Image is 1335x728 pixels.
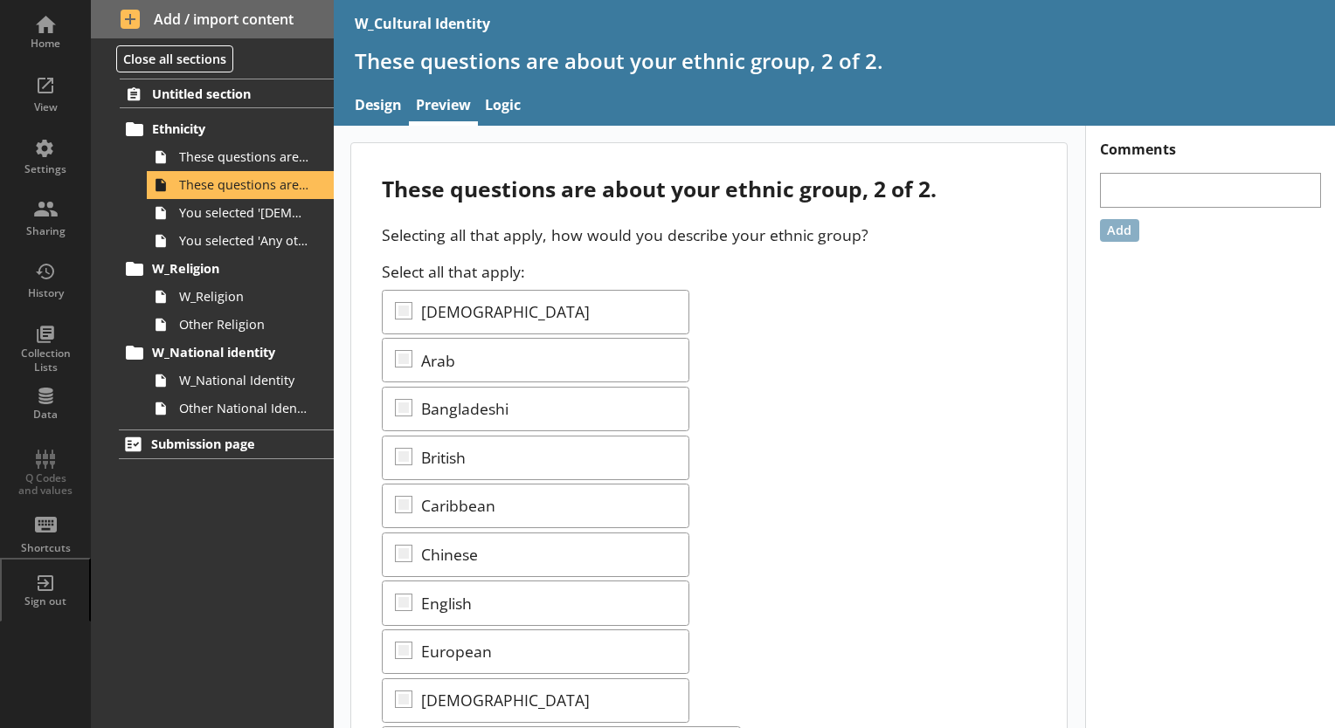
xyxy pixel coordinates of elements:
a: These questions are about your ethnic group, 1 of 2. [147,143,334,171]
a: W_Religion [147,283,334,311]
li: EthnicityThese questions are about your ethnic group, 1 of 2.These questions are about your ethni... [128,115,334,255]
a: W_Religion [120,255,334,283]
a: You selected 'Any other ethnic group'. [147,227,334,255]
li: W_National identityW_National IdentityOther National Identity [128,339,334,422]
div: Sharing [15,224,76,238]
li: Untitled sectionEthnicityThese questions are about your ethnic group, 1 of 2.These questions are ... [91,79,334,422]
span: Submission page [151,436,303,452]
button: Close all sections [116,45,233,72]
a: W_National identity [120,339,334,367]
a: W_National Identity [147,367,334,395]
span: Other Religion [179,316,310,333]
span: W_Religion [179,288,310,305]
span: You selected 'Any other ethnic group'. [179,232,310,249]
span: W_National identity [152,344,303,361]
span: W_Religion [152,260,303,277]
div: Sign out [15,594,76,608]
li: W_ReligionW_ReligionOther Religion [128,255,334,339]
div: View [15,100,76,114]
div: These questions are about your ethnic group, 2 of 2. [382,175,1036,203]
div: W_Cultural Identity [355,14,490,33]
div: Collection Lists [15,347,76,374]
div: Shortcuts [15,541,76,555]
span: You selected '[DEMOGRAPHIC_DATA]'. [179,204,310,221]
a: Design [348,88,409,126]
a: Other National Identity [147,395,334,422]
a: Preview [409,88,478,126]
h1: These questions are about your ethnic group, 2 of 2. [355,47,1314,74]
div: Data [15,408,76,422]
div: Settings [15,162,76,176]
span: Ethnicity [152,120,303,137]
span: Untitled section [152,86,303,102]
span: Other National Identity [179,400,310,416]
div: Home [15,37,76,51]
span: W_National Identity [179,372,310,388]
a: Logic [478,88,528,126]
a: Ethnicity [120,115,334,143]
a: These questions are about your ethnic group, 2 of 2. [147,171,334,199]
span: These questions are about your ethnic group, 2 of 2. [179,176,310,193]
p: Selecting all that apply, how would you describe your ethnic group? [382,224,1036,245]
a: Submission page [119,429,334,459]
a: Other Religion [147,311,334,339]
span: These questions are about your ethnic group, 1 of 2. [179,148,310,165]
div: History [15,286,76,300]
span: Add / import content [121,10,305,29]
a: You selected '[DEMOGRAPHIC_DATA]'. [147,199,334,227]
a: Untitled section [120,79,334,108]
